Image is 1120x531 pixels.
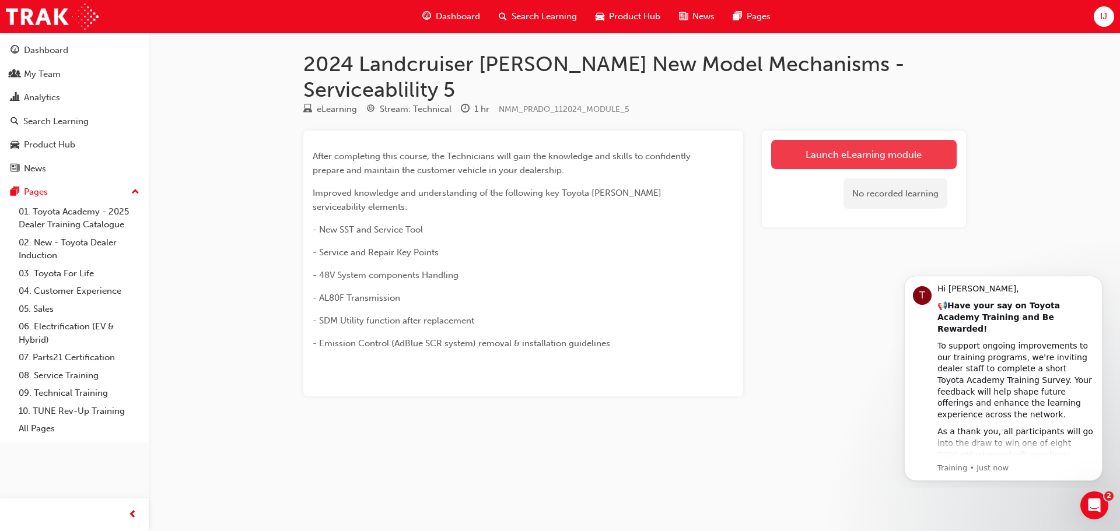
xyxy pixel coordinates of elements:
span: news-icon [679,9,688,24]
span: - SDM Utility function after replacement [313,315,474,326]
a: Launch eLearning module [771,140,957,169]
button: Pages [5,181,144,203]
a: Search Learning [5,111,144,132]
div: Stream [366,102,452,117]
span: - New SST and Service Tool [313,224,423,235]
span: guage-icon [422,9,431,24]
div: Product Hub [24,138,75,152]
span: news-icon [10,164,19,174]
span: guage-icon [10,45,19,56]
span: chart-icon [10,93,19,103]
span: - Service and Repair Key Points [313,247,439,258]
iframe: Intercom notifications message [887,265,1120,488]
span: After completing this course, the Technicians will gain the knowledge and skills to confidently p... [313,151,693,175]
span: target-icon [366,104,375,115]
button: DashboardMy TeamAnalyticsSearch LearningProduct HubNews [5,37,144,181]
div: Duration [461,102,489,117]
a: 04. Customer Experience [14,282,144,300]
a: 07. Parts21 Certification [14,349,144,367]
span: prev-icon [128,508,137,522]
a: car-iconProduct Hub [586,5,670,29]
a: Dashboard [5,40,144,61]
span: search-icon [499,9,507,24]
a: news-iconNews [670,5,724,29]
span: car-icon [10,140,19,150]
span: 2 [1104,491,1114,501]
span: Pages [747,10,771,23]
a: 08. Service Training [14,367,144,385]
span: car-icon [596,9,604,24]
div: Search Learning [23,115,89,128]
a: 01. Toyota Academy - 2025 Dealer Training Catalogue [14,203,144,234]
a: pages-iconPages [724,5,780,29]
span: people-icon [10,69,19,80]
a: Analytics [5,87,144,108]
iframe: Intercom live chat [1080,491,1108,519]
a: My Team [5,64,144,85]
div: No recorded learning [843,178,947,209]
a: News [5,158,144,180]
a: 06. Electrification (EV & Hybrid) [14,318,144,349]
div: Pages [24,185,48,199]
button: IJ [1094,6,1114,27]
a: search-iconSearch Learning [489,5,586,29]
a: 03. Toyota For Life [14,265,144,283]
a: guage-iconDashboard [413,5,489,29]
a: 05. Sales [14,300,144,318]
div: Dashboard [24,44,68,57]
span: up-icon [131,185,139,200]
div: 1 hr [474,103,489,116]
span: learningResourceType_ELEARNING-icon [303,104,312,115]
span: News [692,10,715,23]
div: Stream: Technical [380,103,452,116]
span: Product Hub [609,10,660,23]
span: Dashboard [436,10,480,23]
span: - AL80F Transmission [313,293,400,303]
span: Learning resource code [499,104,629,114]
div: Analytics [24,91,60,104]
a: 09. Technical Training [14,384,144,402]
span: - 48V System components Handling [313,270,459,280]
img: Trak [6,3,99,30]
a: 02. New - Toyota Dealer Induction [14,234,144,265]
a: All Pages [14,420,144,438]
div: My Team [24,68,61,81]
a: Product Hub [5,134,144,156]
span: pages-icon [733,9,742,24]
span: pages-icon [10,187,19,198]
h1: 2024 Landcruiser [PERSON_NAME] New Model Mechanisms - Serviceablility 5 [303,51,966,102]
span: clock-icon [461,104,470,115]
div: News [24,162,46,175]
a: 10. TUNE Rev-Up Training [14,402,144,420]
span: IJ [1100,10,1107,23]
span: search-icon [10,117,19,127]
div: eLearning [317,103,357,116]
div: Type [303,102,357,117]
span: Improved knowledge and understanding of the following key Toyota [PERSON_NAME] serviceability ele... [313,188,664,212]
span: Search Learning [512,10,577,23]
span: - Emission Control (AdBlue SCR system) removal & installation guidelines [313,338,610,349]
